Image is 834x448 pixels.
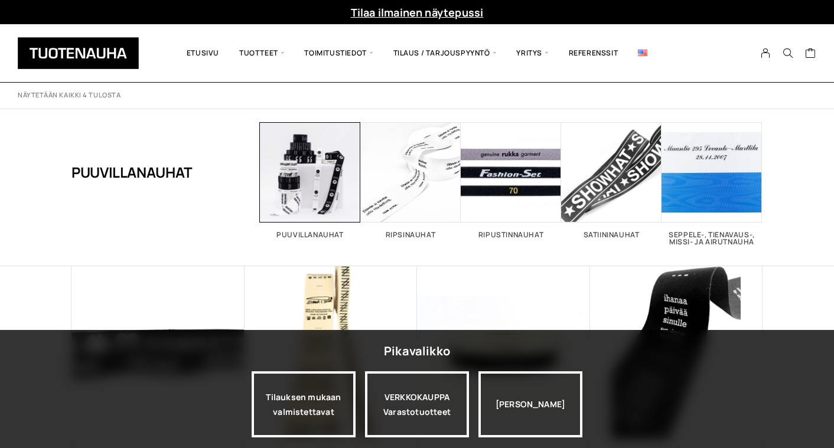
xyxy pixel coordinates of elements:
a: VERKKOKAUPPAVarastotuotteet [365,371,469,437]
span: Tuotteet [229,33,294,73]
div: VERKKOKAUPPA Varastotuotteet [365,371,469,437]
a: Cart [805,47,816,61]
a: Visit product category Puuvillanauhat [260,122,360,238]
a: Tilauksen mukaan valmistettavat [252,371,356,437]
a: Visit product category Ripsinauhat [360,122,461,238]
a: Visit product category Ripustinnauhat [461,122,561,238]
span: Toimitustiedot [294,33,383,73]
a: Tilaa ilmainen näytepussi [351,5,484,19]
h2: Ripustinnauhat [461,231,561,238]
a: Visit product category Satiininauhat [561,122,662,238]
button: Search [777,48,799,58]
img: English [638,50,647,56]
div: [PERSON_NAME] [478,371,582,437]
img: Tuotenauha Oy [18,37,139,69]
h2: Puuvillanauhat [260,231,360,238]
span: Tilaus / Tarjouspyyntö [383,33,507,73]
p: Näytetään kaikki 4 tulosta [18,91,120,100]
h2: Seppele-, tienavaus-, missi- ja airutnauha [662,231,762,246]
a: My Account [754,48,777,58]
h2: Ripsinauhat [360,231,461,238]
a: Visit product category Seppele-, tienavaus-, missi- ja airutnauha [662,122,762,246]
div: Pikavalikko [384,341,450,362]
span: Yritys [506,33,558,73]
h2: Satiininauhat [561,231,662,238]
a: Etusivu [177,33,229,73]
a: Referenssit [559,33,628,73]
h1: Puuvillanauhat [71,122,193,223]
